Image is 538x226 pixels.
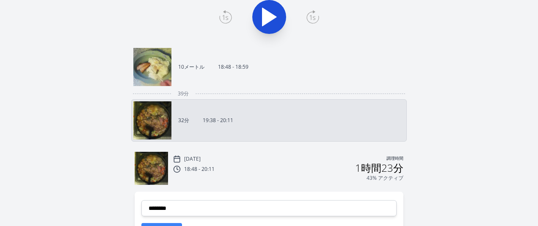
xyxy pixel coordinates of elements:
[355,161,403,175] font: 1時間23分
[203,117,233,124] font: 19:38 - 20:11
[367,174,403,181] font: 43% アクティブ
[135,152,168,185] img: 250917103926_thumb.jpeg
[178,63,204,70] font: 10メートル
[133,48,171,86] img: 250917094919_thumb.jpeg
[386,156,403,161] font: 調理時間
[178,117,189,124] font: 32分
[184,165,215,173] font: 18:48 - 20:11
[133,101,171,140] img: 250917103926_thumb.jpeg
[178,90,189,97] font: 39分
[218,63,248,70] font: 18:48 - 18:59
[184,155,201,162] font: [DATE]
